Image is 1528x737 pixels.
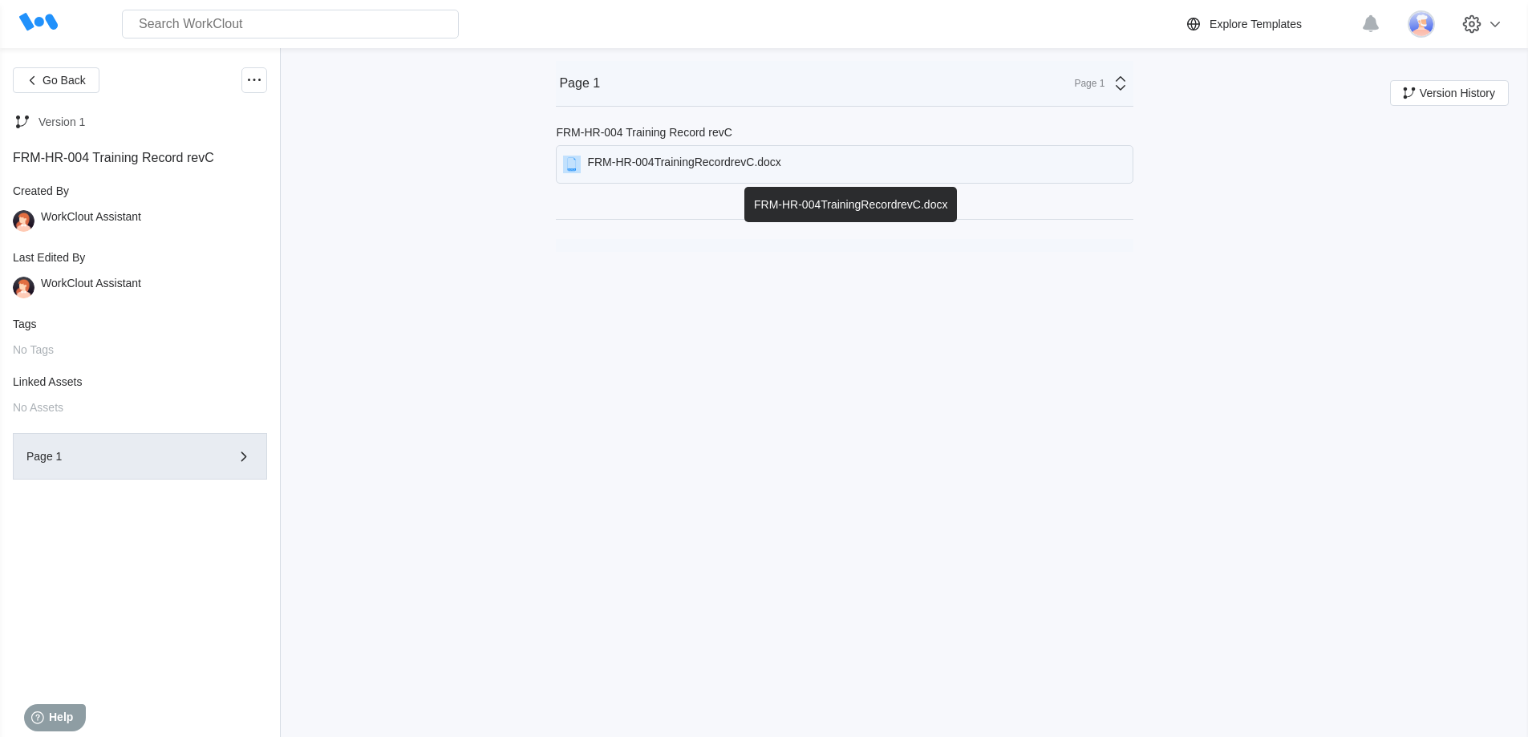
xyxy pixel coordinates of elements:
div: No Assets [13,401,267,414]
button: Page 1 [13,433,267,480]
div: Version 1 [39,115,85,128]
div: WorkClout Assistant [41,210,141,232]
div: No Tags [13,343,267,356]
img: user-3.png [1408,10,1435,38]
img: user-2.png [13,277,34,298]
div: Page 1 [559,76,600,91]
button: Go Back [13,67,99,93]
div: FRM-HR-004TrainingRecordrevC.docx [587,156,780,173]
div: Last Edited By [13,251,267,264]
span: Go Back [43,75,86,86]
div: Page 1 [26,451,208,462]
div: Explore Templates [1210,18,1302,30]
div: FRM-HR-004TrainingRecordrevC.docx [744,187,957,222]
span: Version History [1420,87,1495,99]
img: user-2.png [13,210,34,232]
div: FRM-HR-004 Training Record revC [13,151,267,165]
div: Linked Assets [13,375,267,388]
div: Created By [13,184,267,197]
button: Version History [1390,80,1509,106]
a: Explore Templates [1184,14,1353,34]
div: FRM-HR-004 Training Record revC [556,126,732,139]
div: WorkClout Assistant [41,277,141,298]
input: Search WorkClout [122,10,459,38]
div: Tags [13,318,267,330]
div: Page 1 [1064,78,1104,89]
